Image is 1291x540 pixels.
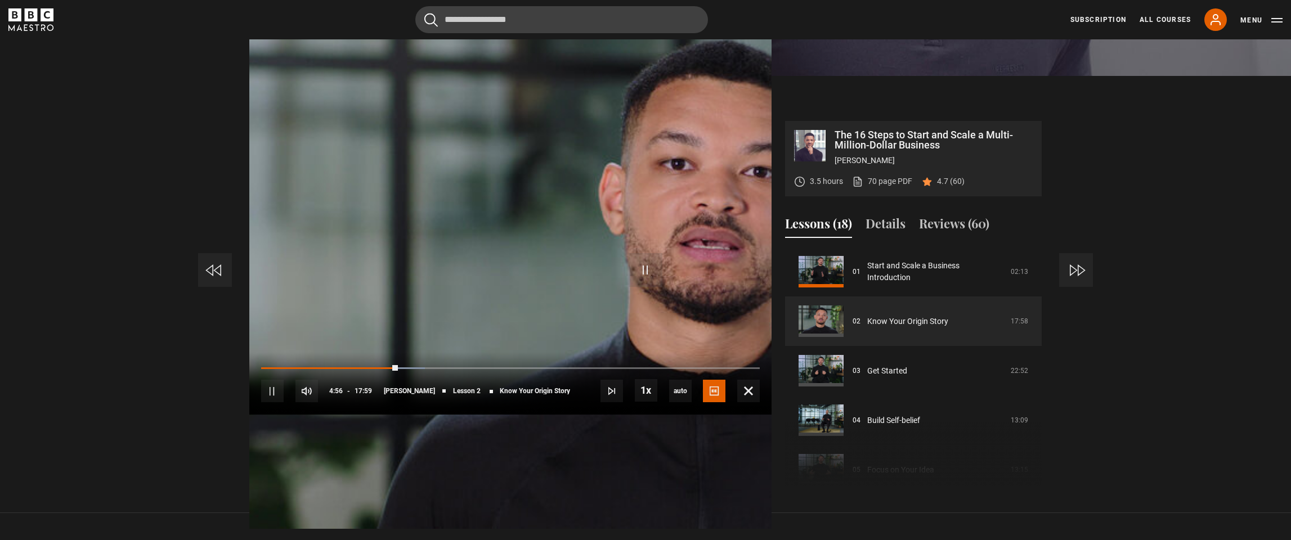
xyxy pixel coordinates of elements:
[384,388,435,394] span: [PERSON_NAME]
[919,214,989,238] button: Reviews (60)
[249,121,772,415] video-js: Video Player
[852,175,912,187] a: 70 page PDF
[635,379,657,402] button: Playback Rate
[866,214,906,238] button: Details
[703,380,725,402] button: Captions
[1240,15,1283,26] button: Toggle navigation
[867,365,907,377] a: Get Started
[355,381,372,401] span: 17:59
[329,381,343,401] span: 4:56
[867,260,1004,283] a: Start and Scale a Business Introduction
[1140,15,1191,25] a: All Courses
[785,214,852,238] button: Lessons (18)
[600,380,623,402] button: Next Lesson
[835,155,1033,166] p: [PERSON_NAME]
[867,415,920,426] a: Build Self-belief
[500,388,570,394] span: Know Your Origin Story
[8,8,53,31] svg: BBC Maestro
[424,13,438,27] button: Submit the search query
[937,175,965,187] p: 4.7 (60)
[835,130,1033,150] p: The 16 Steps to Start and Scale a Multi-Million-Dollar Business
[1070,15,1126,25] a: Subscription
[415,6,708,33] input: Search
[737,380,760,402] button: Fullscreen
[347,387,350,395] span: -
[867,316,948,327] a: Know Your Origin Story
[669,380,692,402] div: Current quality: 360p
[669,380,692,402] span: auto
[295,380,318,402] button: Mute
[810,175,843,187] p: 3.5 hours
[261,367,760,370] div: Progress Bar
[261,380,284,402] button: Pause
[453,388,481,394] span: Lesson 2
